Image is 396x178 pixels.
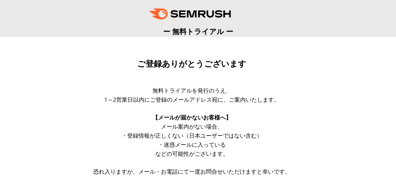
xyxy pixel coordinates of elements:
[104,96,280,103] span: 1～2営業日以内にご登録のメールアドレス宛に、ご案内いたします。
[152,87,231,94] span: 無料トライアルを発行のうえ、
[163,26,233,36] span: ー 無料トライアル ー
[121,132,262,139] span: ・登録情報が正しくない（日本ユーザーではない含む）
[152,114,231,121] span: 【メールが届かないお客様へ】
[158,141,226,148] span: ・迷惑メールに入っている
[161,123,223,130] span: メール案内がない場合、
[93,168,291,175] span: 恐れ入りますが、メール・お電話にて一度お問合せいただけますと幸いです。
[137,59,246,69] span: ご登録ありがとうございます
[155,150,229,157] span: などの可能性がございます。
